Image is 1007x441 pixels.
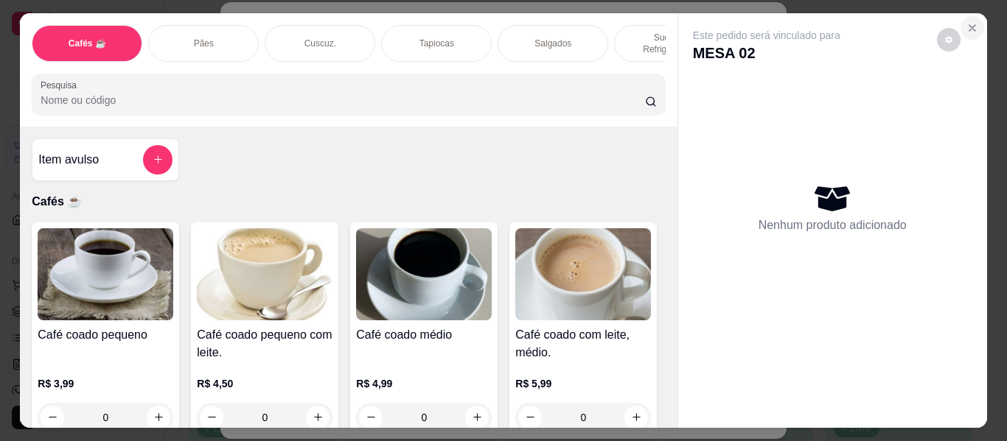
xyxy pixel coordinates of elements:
[693,43,840,63] p: MESA 02
[41,406,64,429] button: decrease-product-quantity
[961,16,984,40] button: Close
[624,406,648,429] button: increase-product-quantity
[515,228,651,320] img: product-image
[534,38,571,49] p: Salgados
[465,406,489,429] button: increase-product-quantity
[32,193,665,211] p: Cafés ☕
[759,216,907,234] p: Nenhum produto adicionado
[41,93,645,107] input: Pesquisa
[359,406,383,429] button: decrease-product-quantity
[419,38,454,49] p: Tapiocas
[627,32,712,55] p: Sucos e Refrigerantes
[69,38,106,49] p: Cafés ☕
[197,326,332,361] h4: Café coado pequeno com leite.
[197,228,332,320] img: product-image
[147,406,170,429] button: increase-product-quantity
[306,406,330,429] button: increase-product-quantity
[200,406,223,429] button: decrease-product-quantity
[693,28,840,43] p: Este pedido será vinculado para
[515,326,651,361] h4: Café coado com leite, médio.
[41,79,82,91] label: Pesquisa
[197,376,332,391] p: R$ 4,50
[194,38,214,49] p: Pães
[38,326,173,344] h4: Café coado pequeno
[304,38,336,49] p: Cuscuz.
[518,406,542,429] button: decrease-product-quantity
[356,326,492,344] h4: Café coado médio
[937,28,961,52] button: decrease-product-quantity
[38,376,173,391] p: R$ 3,99
[356,228,492,320] img: product-image
[515,376,651,391] p: R$ 5,99
[356,376,492,391] p: R$ 4,99
[143,145,173,174] button: add-separate-item
[38,151,99,169] h4: Item avulso
[38,228,173,320] img: product-image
